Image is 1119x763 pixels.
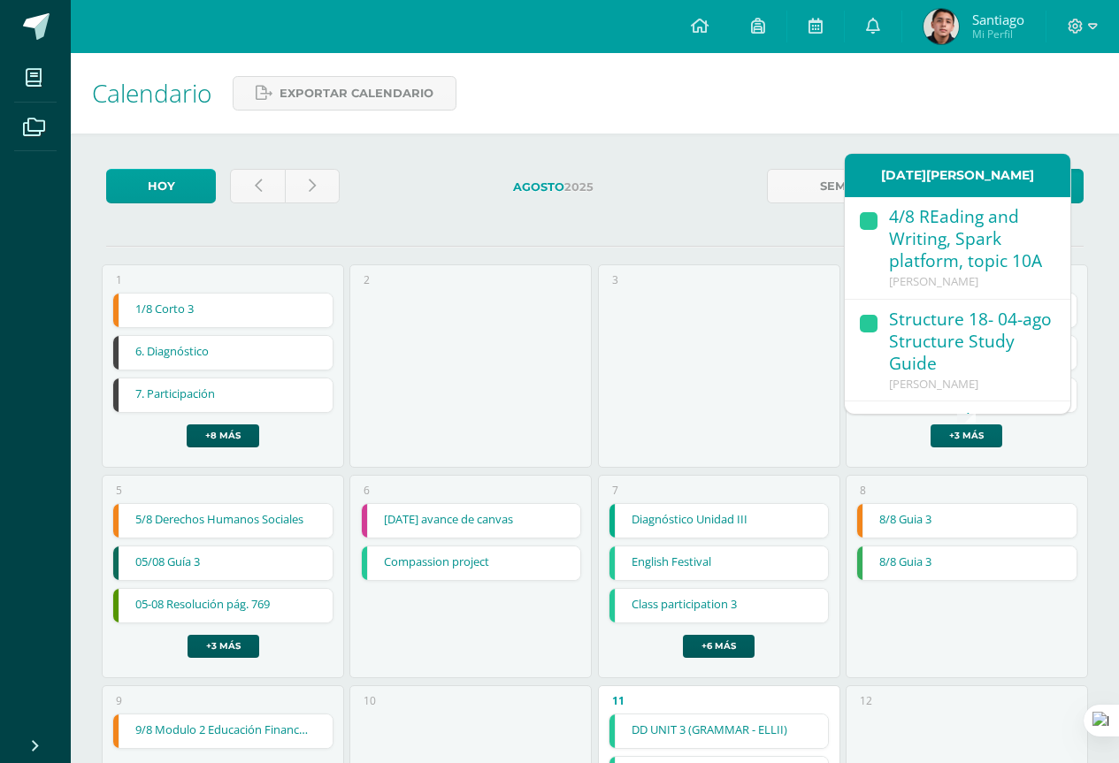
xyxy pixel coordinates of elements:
[354,169,753,205] label: 2025
[233,76,456,111] a: Exportar calendario
[972,11,1024,28] span: Santiago
[361,546,582,581] div: Compassion project | Tarea
[767,169,925,203] a: Semana
[113,546,333,580] a: 05/08 Guía 3
[112,293,333,328] div: 1/8 Corto 3 | Tarea
[112,713,333,749] div: 9/8 Modulo 2 Educación Financiera | Tarea
[924,9,959,44] img: b81a375a2ba29ccfbe84947ecc58dfa2.png
[609,504,829,538] a: Diagnóstico Unidad III
[609,588,830,623] div: Class participation 3 | Tarea
[112,588,333,623] div: 05-08 Resolución pág. 769 | Tarea
[112,335,333,370] div: 6. Diagnóstico | Tarea
[362,546,581,580] a: Compassion project
[609,589,829,622] a: Class participation 3
[187,424,259,447] a: +8 más
[112,503,333,538] div: 5/8 Derechos Humanos Sociales | Tarea
[860,693,872,708] div: 12
[113,589,333,622] a: 05-08 Resolución pág. 769
[116,272,122,287] div: 1
[845,154,1070,197] div: [DATE][PERSON_NAME]
[931,424,1002,447] a: +3 más
[106,169,216,203] a: Hoy
[856,503,1077,538] div: 8/8 Guia 3 | Tarea
[113,336,333,370] a: 6. Diagnóstico
[609,546,829,580] a: English Festival
[612,272,618,287] div: 3
[856,546,1077,581] div: 8/8 Guia 3 | Tarea
[92,76,211,110] span: Calendario
[889,206,1053,274] div: 4/8 REading and Writing, Spark platform, topic 10A
[845,300,1070,402] a: Structure 18- 04-ago Structure Study Guide[PERSON_NAME]
[362,504,581,538] a: [DATE] avance de canvas
[113,504,333,538] a: 5/8 Derechos Humanos Sociales
[116,693,122,708] div: 9
[889,273,978,289] span: [PERSON_NAME]
[361,503,582,538] div: 2025-08-06 avance de canvas | Tarea
[972,27,1024,42] span: Mi Perfil
[113,294,333,327] a: 1/8 Corto 3
[609,713,830,749] div: DD UNIT 3 (GRAMMAR - ELLII) | Tarea
[113,714,333,748] a: 9/8 Modulo 2 Educación Financiera
[112,546,333,581] div: 05/08 Guía 3 | Tarea
[612,483,618,498] div: 7
[364,483,370,498] div: 6
[364,693,376,708] div: 10
[116,483,122,498] div: 5
[609,503,830,538] div: Diagnóstico Unidad III | Tarea
[612,693,625,708] div: 11
[683,635,755,658] a: +6 más
[845,401,1070,460] a: TOEFL Debate[PERSON_NAME]
[857,546,1077,580] a: 8/8 Guia 3
[889,376,978,392] span: [PERSON_NAME]
[609,714,829,748] a: DD UNIT 3 (GRAMMAR - ELLII)
[889,410,1053,434] div: TOEFL Debate
[188,635,259,658] a: +3 más
[364,272,370,287] div: 2
[513,180,564,194] strong: Agosto
[857,504,1077,538] a: 8/8 Guia 3
[860,483,866,498] div: 8
[113,378,333,412] a: 7. Participación
[609,546,830,581] div: English Festival | Tarea
[112,378,333,413] div: 7. Participación | Tarea
[889,309,1053,377] div: Structure 18- 04-ago Structure Study Guide
[845,197,1070,300] a: 4/8 REading and Writing, Spark platform, topic 10A[PERSON_NAME]
[280,77,433,110] span: Exportar calendario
